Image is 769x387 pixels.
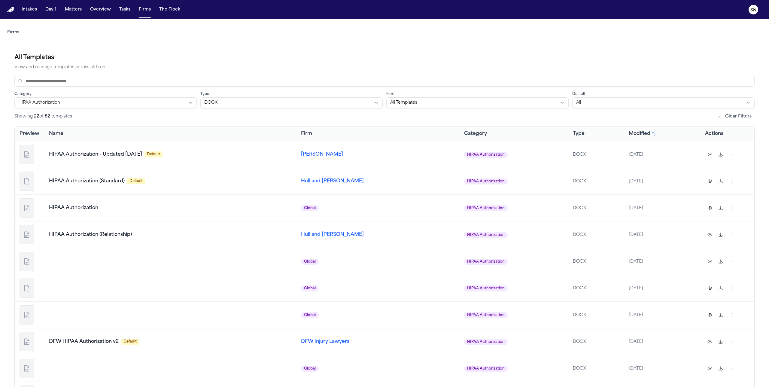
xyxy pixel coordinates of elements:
span: HIPAA Authorization [464,205,508,211]
span: HIPAA Authorization [464,366,508,372]
nav: Breadcrumb [7,29,19,35]
button: Preview [705,203,715,213]
a: Intakes [19,4,39,15]
span: DFW HIPAA Authorization v2 [49,339,119,344]
button: Preview [705,283,715,293]
label: Type [200,92,209,96]
span: HIPAA Authorization [464,178,508,184]
th: Actions [700,126,754,141]
button: Type [573,130,591,137]
span: HIPAA Authorization - Updated [DATE] [49,152,142,157]
a: The Flock [157,4,183,15]
a: Firms [7,29,19,35]
button: Clear Filters [714,112,755,121]
button: Download [716,337,725,346]
img: Finch Logo [7,7,14,13]
button: Modified [629,130,656,137]
span: Default [144,151,163,157]
button: Category [464,130,493,137]
span: [DATE] [629,179,643,184]
span: HIPAA Authorization [464,312,508,318]
span: [DATE] [629,340,643,344]
button: Preview [705,176,715,186]
span: HIPAA Authorization [464,152,508,158]
button: Tasks [117,4,133,15]
button: Preview [705,310,715,320]
span: DOCX [573,179,586,184]
button: Download [716,176,725,186]
label: Category [14,92,32,96]
button: Global [301,205,319,211]
span: DOCX [573,286,586,291]
span: [DATE] [629,313,643,317]
button: DFW Injury Lawyers [301,338,349,345]
span: [DATE] [629,233,643,237]
button: Template actions [727,203,737,213]
button: Download [716,310,725,320]
span: DOCX [573,366,586,371]
span: Hull and [PERSON_NAME] [301,179,364,184]
span: Name [49,130,63,137]
span: Category [464,130,487,137]
span: [DATE] [629,366,643,371]
span: DOCX [573,259,586,264]
button: Matters [62,4,84,15]
span: DOCX [573,152,586,157]
span: [DATE] [629,259,643,264]
button: Download [716,203,725,213]
button: Preview [705,337,715,346]
button: Day 1 [43,4,59,15]
span: [PERSON_NAME] [301,152,343,157]
button: Hull and [PERSON_NAME] [301,231,364,238]
button: Overview [88,4,113,15]
span: 82 [45,114,50,119]
th: Preview [15,126,44,141]
button: Name [49,130,69,137]
button: Template actions [727,256,737,267]
button: Download [716,257,725,266]
span: DFW Injury Lawyers [301,339,349,344]
button: Preview [705,364,715,373]
button: Template actions [727,149,737,160]
button: Firms [136,4,153,15]
span: Type [573,130,585,137]
span: HIPAA Authorization (Relationship) [49,232,132,237]
button: Preview [705,257,715,266]
h2: All Templates [14,53,755,62]
span: HIPAA Authorization [464,285,508,291]
text: SN [750,8,756,12]
button: Download [716,230,725,239]
span: 22 [34,114,39,119]
span: HIPAA Authorization [464,232,508,238]
span: [DATE] [629,206,643,210]
p: View and manage templates across all firms [14,64,755,71]
span: Hull and [PERSON_NAME] [301,232,364,237]
span: DOCX [573,233,586,237]
button: Download [716,283,725,293]
span: [DATE] [629,152,643,157]
span: DOCX [573,313,586,317]
button: Download [716,150,725,159]
button: Download [716,364,725,373]
a: Home [7,7,14,13]
button: Template actions [727,336,737,347]
span: [DATE] [629,286,643,291]
button: Preview [705,230,715,239]
button: Template actions [727,283,737,294]
button: Template actions [727,363,737,374]
button: [PERSON_NAME] [301,151,343,158]
span: Firm [301,130,312,137]
label: Default [572,92,585,96]
button: Template actions [727,309,737,320]
span: Default [127,178,145,184]
button: Global [301,259,319,265]
div: Showing of templates [14,114,72,120]
span: HIPAA Authorization [464,339,508,345]
span: DOCX [573,340,586,344]
button: Preview [705,150,715,159]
